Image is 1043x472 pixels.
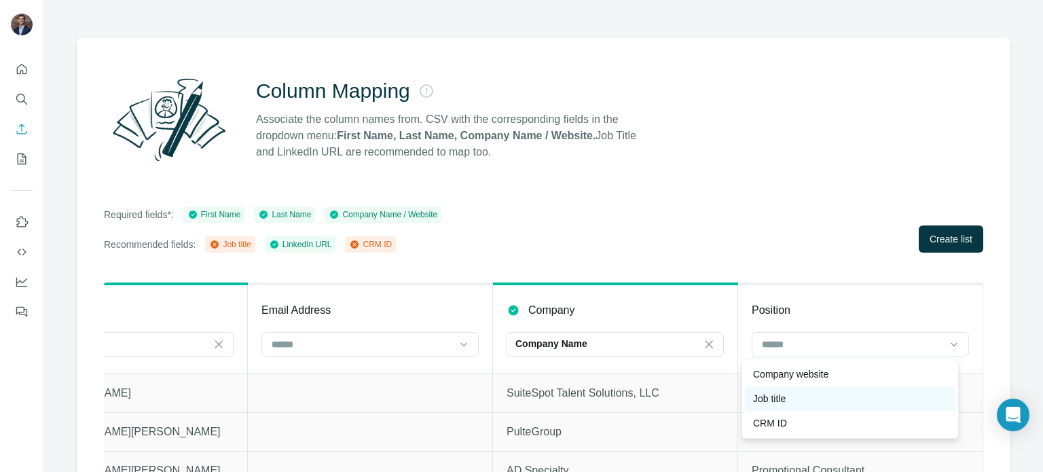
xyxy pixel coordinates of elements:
p: Required fields*: [104,208,174,221]
div: Job title [209,238,251,251]
p: [URL][DOMAIN_NAME] [16,385,234,401]
div: CRM ID [349,238,392,251]
h2: Column Mapping [256,79,410,103]
p: [URL][DOMAIN_NAME][PERSON_NAME] [16,424,234,440]
button: Create list [919,225,983,253]
p: Company Name [515,337,587,350]
img: Avatar [11,14,33,35]
p: CRM ID [753,416,787,430]
p: Recommended fields: [104,238,196,251]
p: Position [752,302,790,319]
div: LinkedIn URL [269,238,332,251]
p: Associate the column names from. CSV with the corresponding fields in the dropdown menu: Job Titl... [256,111,648,160]
button: Use Surfe API [11,240,33,264]
span: Create list [930,232,972,246]
button: Feedback [11,299,33,324]
p: SuiteSpot Talent Solutions, LLC [507,385,724,401]
button: Quick start [11,57,33,81]
button: Use Surfe on LinkedIn [11,210,33,234]
p: PulteGroup [507,424,724,440]
p: Company website [753,367,828,381]
button: My lists [11,147,33,171]
div: Open Intercom Messenger [997,399,1029,431]
div: First Name [187,208,241,221]
img: Surfe Illustration - Column Mapping [104,71,234,168]
div: Last Name [258,208,311,221]
button: Search [11,87,33,111]
strong: First Name, Last Name, Company Name / Website. [337,130,596,141]
button: Enrich CSV [11,117,33,141]
p: Company [528,302,574,319]
p: Email Address [261,302,331,319]
p: Job title [753,392,786,405]
button: Dashboard [11,270,33,294]
div: Company Name / Website [329,208,437,221]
